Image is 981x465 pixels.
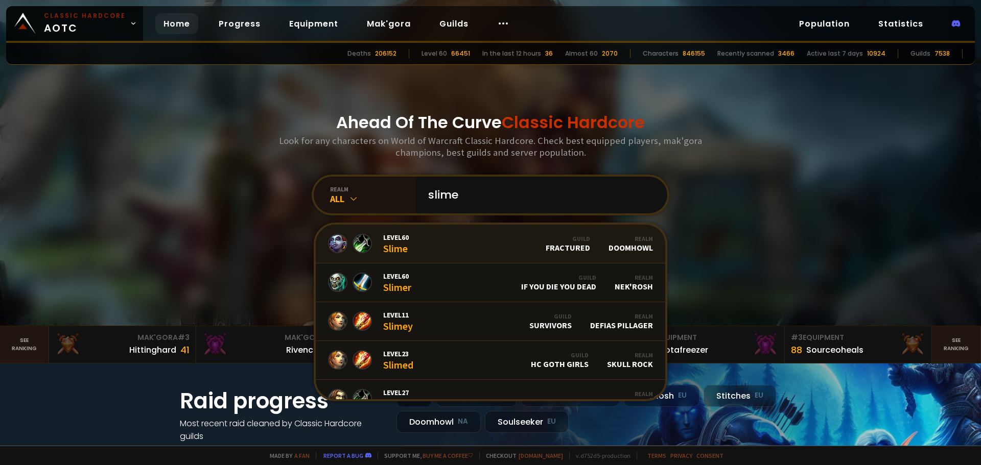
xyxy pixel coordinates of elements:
a: Level23SlimedGuildHC GOTH GIRLSRealmSkull Rock [316,341,665,380]
div: Nek'Rosh [623,385,699,407]
a: Mak'Gora#3Hittinghard41 [49,326,196,363]
span: Level 60 [383,233,409,242]
div: 41 [180,343,190,357]
div: 88 [791,343,802,357]
a: Statistics [870,13,931,34]
div: Skull Rock [607,351,653,369]
div: Equipment [791,332,925,343]
div: Recently scanned [717,49,774,58]
div: 36 [545,49,553,58]
span: Level 11 [383,310,413,320]
a: Population [791,13,858,34]
div: Slimexd [383,388,418,410]
div: Survivors [529,312,572,330]
a: Mak'Gora#2Rivench100 [196,326,343,363]
div: Level 60 [422,49,447,58]
div: Stitches [704,385,776,407]
div: 10924 [867,49,885,58]
div: Guilds [910,49,930,58]
div: Hittinghard [129,344,176,356]
div: 2070 [602,49,618,58]
a: Classic HardcoreAOTC [6,6,143,41]
a: Mak'gora [359,13,419,34]
a: Home [155,13,198,34]
a: Consent [696,452,723,459]
span: AOTC [44,11,126,36]
a: Level60SlimeGuildFracturedRealmDoomhowl [316,225,665,263]
div: Notafreezer [659,344,708,356]
div: Doomhowl [396,411,481,433]
span: v. d752d5 - production [569,452,630,459]
span: Classic Hardcore [502,111,645,134]
span: Checkout [479,452,563,459]
div: All [330,193,416,205]
a: Level60SlimerGuildIf You Die You DeadRealmNek'Rosh [316,263,665,302]
div: HC GOTH GIRLS [531,351,589,369]
div: Guild [546,235,590,242]
div: Deaths [347,49,371,58]
a: Progress [211,13,269,34]
div: Characters [643,49,679,58]
a: #3Equipment88Sourceoheals [785,326,932,363]
input: Search a character... [422,177,655,213]
div: Mak'Gora [55,332,190,343]
a: Buy me a coffee [423,452,473,459]
div: Fractured [546,235,590,253]
div: 66451 [451,49,470,58]
a: Seeranking [932,326,981,363]
div: Soulseeker [485,411,569,433]
span: # 3 [791,332,803,342]
div: Guild [521,274,596,281]
a: See all progress [180,443,246,455]
div: Mak'Gora [202,332,337,343]
small: EU [678,390,687,401]
div: Slime [383,233,409,255]
small: Classic Hardcore [44,11,126,20]
span: Made by [264,452,310,459]
a: #2Equipment88Notafreezer [638,326,785,363]
a: Report a bug [323,452,363,459]
a: a fan [294,452,310,459]
small: EU [755,390,763,401]
small: EU [547,417,556,427]
span: Level 23 [383,349,413,358]
div: 3466 [778,49,795,58]
small: NA [458,417,468,427]
div: If You Die You Dead [521,274,596,291]
div: Guild [529,312,572,320]
a: Level11SlimeyGuildSurvivorsRealmDefias Pillager [316,302,665,341]
div: Defias Pillager [590,312,653,330]
a: Level27SlimexdRealmDefias Pillager [316,380,665,419]
div: Sourceoheals [806,344,863,356]
div: Slimer [383,272,411,293]
a: Guilds [431,13,477,34]
h3: Look for any characters on World of Warcraft Classic Hardcore. Check best equipped players, mak'g... [275,135,706,158]
h1: Raid progress [180,385,384,417]
div: Active last 7 days [807,49,863,58]
span: Level 27 [383,388,418,397]
span: Level 60 [383,272,411,281]
div: Equipment [644,332,778,343]
div: Almost 60 [565,49,598,58]
span: # 3 [178,332,190,342]
span: Support me, [378,452,473,459]
div: 206152 [375,49,396,58]
div: Slimey [383,310,413,332]
div: Slimed [383,349,413,371]
div: realm [330,185,416,193]
div: Nek'Rosh [615,274,653,291]
h4: Most recent raid cleaned by Classic Hardcore guilds [180,417,384,443]
div: In the last 12 hours [482,49,541,58]
div: Defias Pillager [590,390,653,408]
h1: Ahead Of The Curve [336,110,645,135]
a: Equipment [281,13,346,34]
div: Doomhowl [609,235,653,253]
div: Realm [615,274,653,281]
div: Realm [590,390,653,398]
div: Rivench [286,344,318,356]
div: Realm [590,312,653,320]
div: 846155 [683,49,705,58]
div: Realm [609,235,653,242]
div: Realm [607,351,653,359]
div: Guild [531,351,589,359]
